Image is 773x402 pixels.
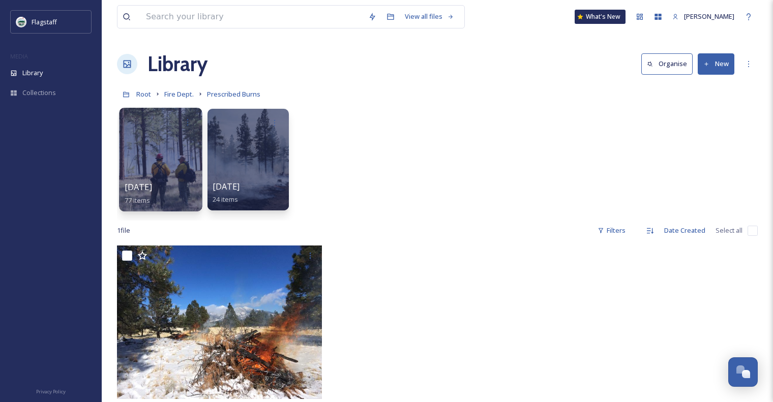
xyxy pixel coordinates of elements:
[117,226,130,235] span: 1 file
[716,226,742,235] span: Select all
[22,88,56,98] span: Collections
[667,7,739,26] a: [PERSON_NAME]
[207,89,260,99] span: Prescribed Burns
[10,52,28,60] span: MEDIA
[213,195,238,204] span: 24 items
[136,89,151,99] span: Root
[36,388,66,395] span: Privacy Policy
[728,357,758,387] button: Open Chat
[147,49,207,79] a: Library
[125,182,152,205] a: [DATE]77 items
[164,88,194,100] a: Fire Dept.
[136,88,151,100] a: Root
[698,53,734,74] button: New
[684,12,734,21] span: [PERSON_NAME]
[213,181,240,192] span: [DATE]
[164,89,194,99] span: Fire Dept.
[592,221,631,240] div: Filters
[32,17,57,26] span: Flagstaff
[213,182,240,204] a: [DATE]24 items
[22,68,43,78] span: Library
[400,7,459,26] a: View all files
[36,385,66,397] a: Privacy Policy
[641,53,698,74] a: Organise
[117,245,322,399] img: Pile Prescribed Burn.jpg
[125,195,151,204] span: 77 items
[141,6,363,28] input: Search your library
[125,181,152,193] span: [DATE]
[575,10,626,24] a: What's New
[641,53,693,74] button: Organise
[659,221,710,240] div: Date Created
[207,88,260,100] a: Prescribed Burns
[16,17,26,27] img: images%20%282%29.jpeg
